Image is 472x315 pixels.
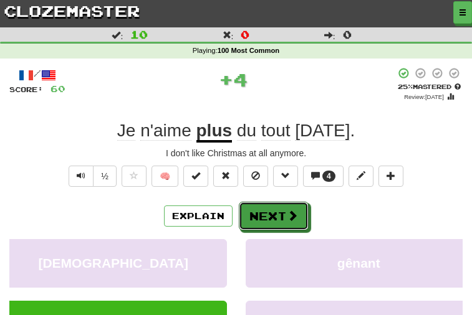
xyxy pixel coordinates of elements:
button: Grammar (alt+g) [273,166,298,187]
div: / [9,67,65,83]
span: 25 % [398,83,413,90]
button: Add to collection (alt+a) [378,166,403,187]
span: 10 [130,28,148,40]
span: [DEMOGRAPHIC_DATA] [38,256,188,270]
span: 60 [51,83,65,94]
button: Set this sentence to 100% Mastered (alt+m) [183,166,208,187]
span: . [232,121,355,141]
button: Ignore sentence (alt+i) [243,166,268,187]
u: plus [196,121,233,143]
span: Je [117,121,136,141]
span: [DATE] [295,121,350,141]
button: Explain [164,205,233,227]
button: Next [239,202,309,230]
span: 0 [343,28,352,40]
span: Score: [9,85,43,93]
span: 4 [327,172,331,181]
div: Mastered [395,82,463,91]
div: Text-to-speech controls [66,166,117,193]
button: Favorite sentence (alt+f) [122,166,147,187]
span: gênant [337,256,380,270]
div: I don't like Christmas at all anymore. [9,147,463,159]
span: : [324,31,335,39]
button: 🧠 [152,166,178,187]
span: + [219,67,233,92]
strong: 100 Most Common [218,47,279,54]
button: Play sentence audio (ctl+space) [69,166,94,187]
span: 4 [233,69,248,90]
span: 0 [241,28,249,40]
span: : [112,31,123,39]
button: 4 [303,166,344,187]
button: ½ [93,166,117,187]
button: Reset to 0% Mastered (alt+r) [213,166,238,187]
button: Edit sentence (alt+d) [349,166,373,187]
span: du [237,121,256,141]
span: : [223,31,234,39]
small: Review: [DATE] [404,93,444,100]
span: n'aime [140,121,191,141]
span: tout [261,121,291,141]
